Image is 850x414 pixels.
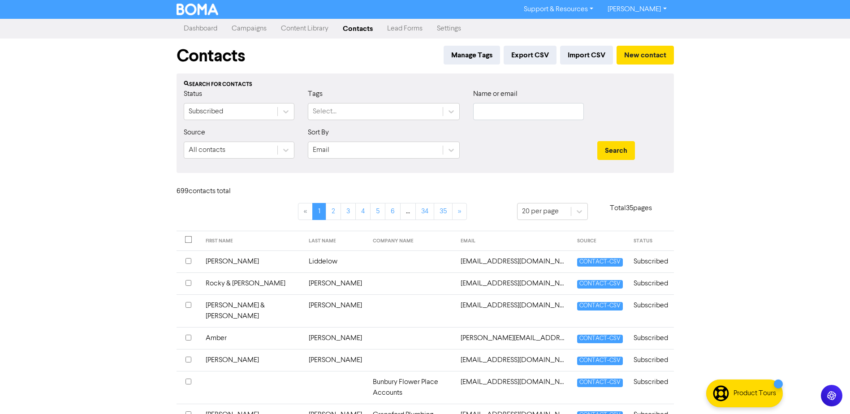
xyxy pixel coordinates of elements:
td: 5hildreds@gmail.com [455,272,572,294]
th: EMAIL [455,231,572,251]
span: CONTACT-CSV [577,258,623,267]
a: Page 6 [385,203,401,220]
div: All contacts [189,145,225,155]
span: CONTACT-CSV [577,379,623,387]
a: Page 1 is your current page [312,203,326,220]
p: Total 35 pages [588,203,674,214]
img: BOMA Logo [177,4,219,15]
a: Support & Resources [517,2,600,17]
a: Campaigns [224,20,274,38]
div: Select... [313,106,337,117]
a: Settings [430,20,468,38]
td: Liddelow [303,250,367,272]
td: Subscribed [628,371,673,404]
td: accounts@bunburyflowerplace.com.au [455,371,572,404]
td: [PERSON_NAME] [303,272,367,294]
a: Contacts [336,20,380,38]
td: Subscribed [628,272,673,294]
button: Manage Tags [444,46,500,65]
label: Tags [308,89,323,99]
th: LAST NAME [303,231,367,251]
a: Page 4 [355,203,371,220]
label: Sort By [308,127,329,138]
a: Page 34 [415,203,434,220]
span: CONTACT-CSV [577,357,623,365]
td: Subscribed [628,294,673,327]
h1: Contacts [177,46,245,66]
a: Dashboard [177,20,224,38]
a: Page 2 [326,203,341,220]
td: [PERSON_NAME] [303,294,367,327]
td: Amber [200,327,304,349]
label: Source [184,127,205,138]
td: abernhagen@telstra.com [455,294,572,327]
a: Content Library [274,20,336,38]
h6: 699 contact s total [177,187,248,196]
a: » [452,203,467,220]
div: Subscribed [189,106,223,117]
td: a.byrne@brisk.net.au [455,327,572,349]
td: Subscribed [628,250,673,272]
th: COMPANY NAME [367,231,455,251]
a: Page 35 [434,203,453,220]
td: [PERSON_NAME] [303,327,367,349]
span: CONTACT-CSV [577,302,623,310]
td: [PERSON_NAME] & [PERSON_NAME] [200,294,304,327]
a: [PERSON_NAME] [600,2,673,17]
td: Bunbury Flower Place Accounts [367,371,455,404]
td: 355donnelly@gmail.com [455,250,572,272]
label: Name or email [473,89,518,99]
td: [PERSON_NAME] [303,349,367,371]
div: 20 per page [522,206,559,217]
td: [PERSON_NAME] [200,250,304,272]
span: CONTACT-CSV [577,335,623,343]
div: Search for contacts [184,81,667,89]
th: STATUS [628,231,673,251]
button: New contact [617,46,674,65]
span: CONTACT-CSV [577,280,623,289]
iframe: Chat Widget [805,371,850,414]
button: Search [597,141,635,160]
td: [PERSON_NAME] [200,349,304,371]
a: Lead Forms [380,20,430,38]
th: FIRST NAME [200,231,304,251]
button: Export CSV [504,46,557,65]
td: accounts@adamsfs.com.au [455,349,572,371]
div: Email [313,145,329,155]
label: Status [184,89,202,99]
a: Page 5 [370,203,385,220]
td: Rocky & [PERSON_NAME] [200,272,304,294]
td: Subscribed [628,327,673,349]
button: Import CSV [560,46,613,65]
th: SOURCE [572,231,628,251]
td: Subscribed [628,349,673,371]
a: Page 3 [341,203,356,220]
